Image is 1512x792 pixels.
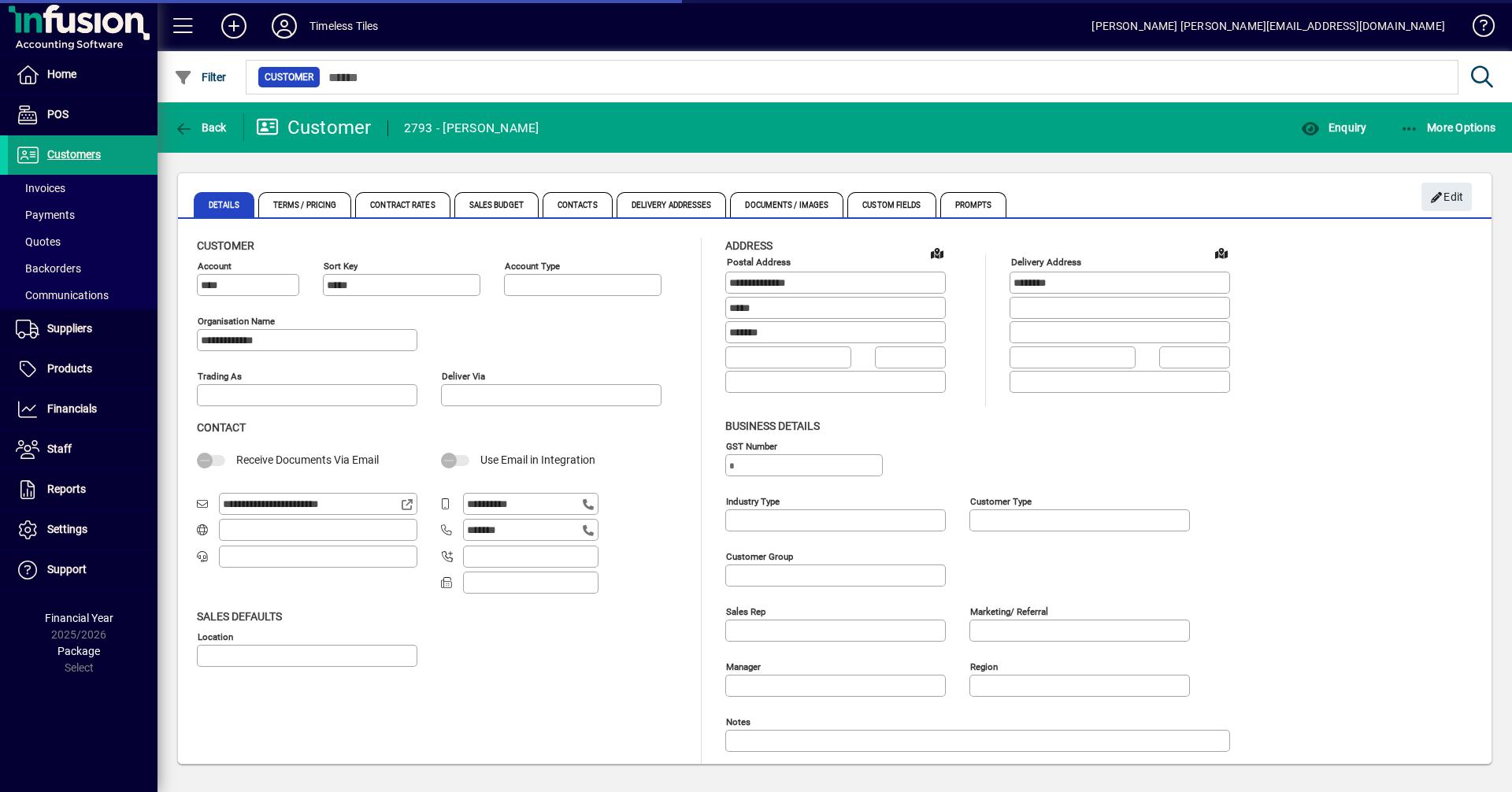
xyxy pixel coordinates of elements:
[259,12,309,40] button: Profile
[1421,183,1472,211] button: Edit
[355,192,450,217] span: Contract Rates
[8,350,157,389] a: Products
[442,371,485,382] mat-label: Deliver via
[1430,184,1464,210] span: Edit
[16,182,65,194] span: Invoices
[8,202,157,228] a: Payments
[8,470,157,509] a: Reports
[404,116,539,141] div: 2793 - [PERSON_NAME]
[47,148,101,161] span: Customers
[847,192,936,217] span: Custom Fields
[47,483,86,495] span: Reports
[1209,240,1234,265] a: View on map
[454,192,539,217] span: Sales Budget
[170,113,231,142] button: Back
[47,442,72,455] span: Staff
[970,605,1048,616] mat-label: Marketing/ Referral
[197,421,246,434] span: Contact
[16,289,109,302] span: Communications
[324,261,358,272] mat-label: Sort key
[1301,121,1366,134] span: Enquiry
[309,13,378,39] div: Timeless Tiles
[47,523,87,535] span: Settings
[8,430,157,469] a: Staff
[265,69,313,85] span: Customer
[209,12,259,40] button: Add
[174,121,227,134] span: Back
[197,239,254,252] span: Customer
[45,612,113,624] span: Financial Year
[16,209,75,221] span: Payments
[194,192,254,217] span: Details
[8,175,157,202] a: Invoices
[198,261,232,272] mat-label: Account
[198,631,233,642] mat-label: Location
[940,192,1007,217] span: Prompts
[8,390,157,429] a: Financials
[8,309,157,349] a: Suppliers
[970,661,998,672] mat-label: Region
[8,55,157,94] a: Home
[726,440,777,451] mat-label: GST Number
[726,550,793,561] mat-label: Customer group
[1091,13,1445,39] div: [PERSON_NAME] [PERSON_NAME][EMAIL_ADDRESS][DOMAIN_NAME]
[258,192,352,217] span: Terms / Pricing
[1297,113,1370,142] button: Enquiry
[170,63,231,91] button: Filter
[8,255,157,282] a: Backorders
[174,71,227,83] span: Filter
[8,95,157,135] a: POS
[47,68,76,80] span: Home
[8,510,157,550] a: Settings
[47,108,69,120] span: POS
[726,661,761,672] mat-label: Manager
[1461,3,1492,54] a: Knowledge Base
[236,453,379,466] span: Receive Documents Via Email
[57,645,100,657] span: Package
[8,282,157,309] a: Communications
[480,453,595,466] span: Use Email in Integration
[16,262,81,275] span: Backorders
[1400,121,1496,134] span: More Options
[505,261,560,272] mat-label: Account Type
[725,420,820,432] span: Business details
[197,610,282,623] span: Sales defaults
[726,605,765,616] mat-label: Sales rep
[47,402,97,415] span: Financials
[157,113,244,142] app-page-header-button: Back
[8,550,157,590] a: Support
[543,192,613,217] span: Contacts
[726,495,780,506] mat-label: Industry type
[16,235,61,248] span: Quotes
[970,495,1032,506] mat-label: Customer type
[198,316,275,327] mat-label: Organisation name
[725,239,773,252] span: Address
[47,322,92,335] span: Suppliers
[617,192,727,217] span: Delivery Addresses
[47,362,92,375] span: Products
[1396,113,1500,142] button: More Options
[925,240,950,265] a: View on map
[8,228,157,255] a: Quotes
[726,716,750,727] mat-label: Notes
[198,371,242,382] mat-label: Trading as
[256,115,372,140] div: Customer
[730,192,843,217] span: Documents / Images
[47,563,87,575] span: Support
